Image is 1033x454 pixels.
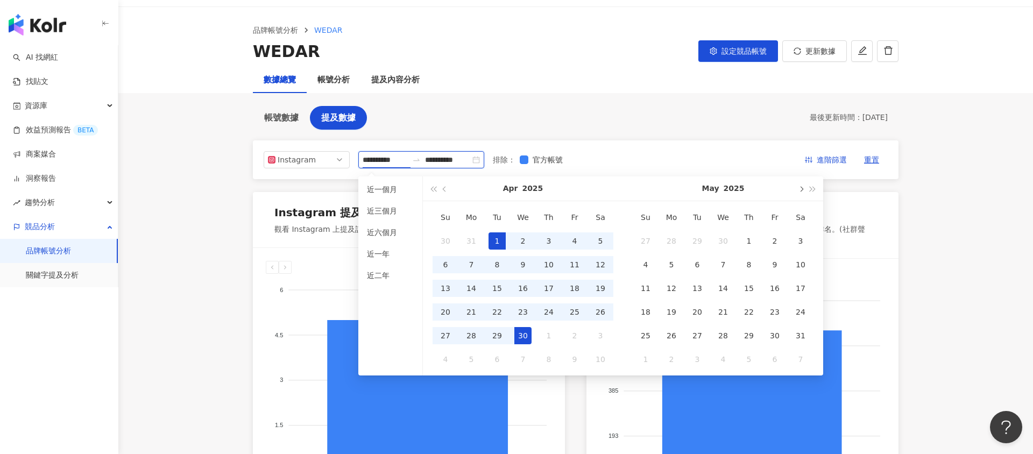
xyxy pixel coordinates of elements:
[562,205,588,229] th: Fr
[588,276,613,300] td: 2025-04-19
[762,229,788,253] td: 2025-05-02
[510,253,536,276] td: 2025-04-09
[766,232,783,250] div: 2
[740,303,758,321] div: 22
[633,205,659,229] th: Su
[437,256,454,273] div: 6
[562,300,588,324] td: 2025-04-25
[274,224,506,235] div: 觀看 Instagram 上提及該品牌的內容數量，知道在社群的能見度排名
[503,176,518,201] button: Apr
[484,253,510,276] td: 2025-04-08
[463,256,480,273] div: 7
[458,229,484,253] td: 2025-03-31
[588,253,613,276] td: 2025-04-12
[588,229,613,253] td: 2025-04-05
[463,303,480,321] div: 21
[433,276,458,300] td: 2025-04-13
[689,232,706,250] div: 29
[540,232,557,250] div: 3
[264,74,296,87] div: 數據總覽
[684,300,710,324] td: 2025-05-20
[702,176,719,201] button: May
[736,347,762,371] td: 2025-06-05
[484,276,510,300] td: 2025-04-15
[736,253,762,276] td: 2025-05-08
[363,224,418,241] li: 近六個月
[280,377,283,384] tspan: 3
[792,232,809,250] div: 3
[25,190,55,215] span: 趨勢分析
[762,347,788,371] td: 2025-06-06
[458,324,484,347] td: 2025-04-28
[484,324,510,347] td: 2025-04-29
[13,199,20,207] span: rise
[514,351,532,368] div: 7
[510,276,536,300] td: 2025-04-16
[13,76,48,87] a: 找貼文
[684,324,710,347] td: 2025-05-27
[536,276,562,300] td: 2025-04-17
[484,205,510,229] th: Tu
[794,47,801,55] span: sync
[458,205,484,229] th: Mo
[588,300,613,324] td: 2025-04-26
[684,205,710,229] th: Tu
[710,324,736,347] td: 2025-05-28
[540,327,557,344] div: 1
[788,300,813,324] td: 2025-05-24
[633,300,659,324] td: 2025-05-18
[458,253,484,276] td: 2025-04-07
[251,24,300,36] a: 品牌帳號分析
[566,327,583,344] div: 2
[684,253,710,276] td: 2025-05-06
[710,253,736,276] td: 2025-05-07
[766,303,783,321] div: 23
[412,155,421,164] span: swap-right
[714,303,732,321] div: 21
[514,280,532,297] div: 16
[663,327,680,344] div: 26
[792,280,809,297] div: 17
[792,256,809,273] div: 10
[588,205,613,229] th: Sa
[792,327,809,344] div: 31
[736,229,762,253] td: 2025-05-01
[788,229,813,253] td: 2025-05-03
[724,176,745,201] button: 2025
[437,327,454,344] div: 27
[528,154,567,166] span: 官方帳號
[566,303,583,321] div: 25
[463,351,480,368] div: 5
[762,253,788,276] td: 2025-05-09
[637,232,654,250] div: 27
[788,253,813,276] td: 2025-05-10
[796,151,855,168] button: 進階篩選
[788,347,813,371] td: 2025-06-07
[637,351,654,368] div: 1
[493,154,515,166] label: 排除 ：
[489,256,506,273] div: 8
[684,229,710,253] td: 2025-04-29
[663,280,680,297] div: 12
[788,276,813,300] td: 2025-05-17
[489,351,506,368] div: 6
[463,280,480,297] div: 14
[275,332,283,338] tspan: 4.5
[13,149,56,160] a: 商案媒合
[433,229,458,253] td: 2025-03-30
[278,152,313,168] div: Instagram
[659,253,684,276] td: 2025-05-05
[736,205,762,229] th: Th
[633,324,659,347] td: 2025-05-25
[566,351,583,368] div: 9
[566,256,583,273] div: 11
[458,300,484,324] td: 2025-04-21
[721,47,767,55] span: 設定競品帳號
[788,205,813,229] th: Sa
[25,215,55,239] span: 競品分析
[510,229,536,253] td: 2025-04-02
[510,205,536,229] th: We
[540,280,557,297] div: 17
[484,229,510,253] td: 2025-04-01
[536,300,562,324] td: 2025-04-24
